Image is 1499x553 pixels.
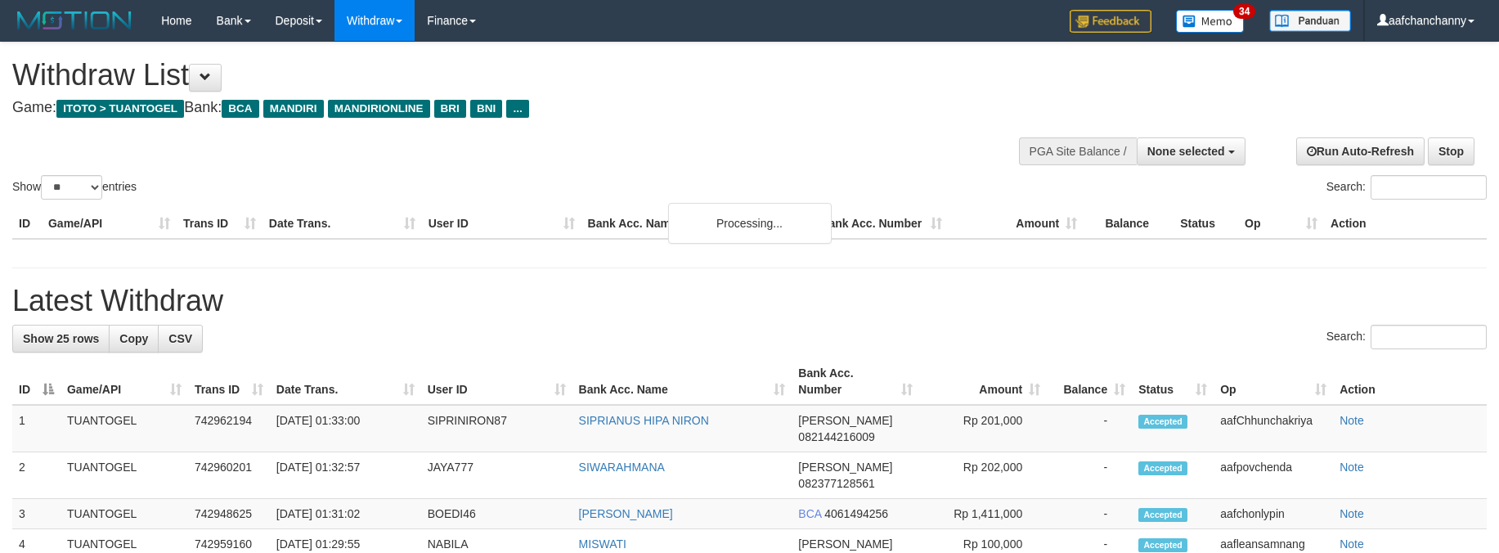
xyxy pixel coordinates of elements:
img: MOTION_logo.png [12,8,137,33]
select: Showentries [41,175,102,200]
span: 34 [1233,4,1255,19]
span: Copy 082144216009 to clipboard [798,430,874,443]
td: 1 [12,405,61,452]
a: MISWATI [579,537,626,551]
span: BNI [470,100,502,118]
td: Rp 202,000 [919,452,1047,499]
a: Stop [1428,137,1474,165]
a: CSV [158,325,203,353]
td: - [1047,499,1132,529]
td: 742960201 [188,452,270,499]
th: Balance [1084,209,1174,239]
a: [PERSON_NAME] [579,507,673,520]
label: Show entries [12,175,137,200]
td: TUANTOGEL [61,405,188,452]
th: Amount: activate to sort column ascending [919,358,1047,405]
a: Run Auto-Refresh [1296,137,1425,165]
a: Show 25 rows [12,325,110,353]
h4: Game: Bank: [12,100,983,116]
span: [PERSON_NAME] [798,537,892,551]
span: Copy 082377128561 to clipboard [798,477,874,490]
th: Balance: activate to sort column ascending [1047,358,1132,405]
h1: Latest Withdraw [12,285,1487,317]
th: ID: activate to sort column descending [12,358,61,405]
div: Processing... [668,203,832,244]
label: Search: [1326,175,1487,200]
div: PGA Site Balance / [1019,137,1137,165]
th: Amount [949,209,1084,239]
th: Status [1174,209,1238,239]
a: Note [1340,461,1364,474]
th: Trans ID: activate to sort column ascending [188,358,270,405]
td: - [1047,405,1132,452]
th: Game/API: activate to sort column ascending [61,358,188,405]
span: CSV [168,332,192,345]
span: BCA [798,507,821,520]
th: ID [12,209,42,239]
th: Op: activate to sort column ascending [1214,358,1333,405]
th: Action [1324,209,1487,239]
td: aafpovchenda [1214,452,1333,499]
button: None selected [1137,137,1245,165]
input: Search: [1371,175,1487,200]
td: 3 [12,499,61,529]
th: Bank Acc. Name [581,209,815,239]
th: Bank Acc. Number: activate to sort column ascending [792,358,919,405]
td: 742962194 [188,405,270,452]
td: aafChhunchakriya [1214,405,1333,452]
span: [PERSON_NAME] [798,461,892,474]
th: Op [1238,209,1324,239]
span: Copy 4061494256 to clipboard [824,507,888,520]
td: [DATE] 01:31:02 [270,499,421,529]
a: Copy [109,325,159,353]
input: Search: [1371,325,1487,349]
a: Note [1340,537,1364,551]
span: Accepted [1138,538,1187,552]
td: [DATE] 01:32:57 [270,452,421,499]
th: Bank Acc. Number [814,209,949,239]
td: BOEDI46 [421,499,572,529]
td: Rp 201,000 [919,405,1047,452]
td: 742948625 [188,499,270,529]
td: JAYA777 [421,452,572,499]
td: TUANTOGEL [61,499,188,529]
span: Accepted [1138,415,1187,429]
th: Date Trans. [263,209,422,239]
th: Date Trans.: activate to sort column ascending [270,358,421,405]
span: Accepted [1138,461,1187,475]
th: User ID [422,209,581,239]
span: Accepted [1138,508,1187,522]
th: Bank Acc. Name: activate to sort column ascending [572,358,792,405]
a: Note [1340,507,1364,520]
span: BCA [222,100,258,118]
span: BRI [434,100,466,118]
th: Action [1333,358,1487,405]
img: panduan.png [1269,10,1351,32]
td: aafchonlypin [1214,499,1333,529]
img: Feedback.jpg [1070,10,1151,33]
td: TUANTOGEL [61,452,188,499]
th: Trans ID [177,209,263,239]
td: - [1047,452,1132,499]
a: Note [1340,414,1364,427]
th: User ID: activate to sort column ascending [421,358,572,405]
span: [PERSON_NAME] [798,414,892,427]
span: MANDIRI [263,100,324,118]
label: Search: [1326,325,1487,349]
span: MANDIRIONLINE [328,100,430,118]
img: Button%20Memo.svg [1176,10,1245,33]
td: SIPRINIRON87 [421,405,572,452]
span: None selected [1147,145,1225,158]
span: ... [506,100,528,118]
td: Rp 1,411,000 [919,499,1047,529]
a: SIPRIANUS HIPA NIRON [579,414,709,427]
th: Game/API [42,209,177,239]
td: [DATE] 01:33:00 [270,405,421,452]
h1: Withdraw List [12,59,983,92]
a: SIWARAHMANA [579,461,665,474]
span: Show 25 rows [23,332,99,345]
span: Copy [119,332,148,345]
span: ITOTO > TUANTOGEL [56,100,184,118]
th: Status: activate to sort column ascending [1132,358,1214,405]
td: 2 [12,452,61,499]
